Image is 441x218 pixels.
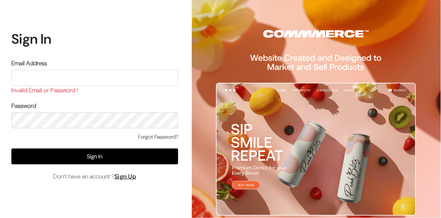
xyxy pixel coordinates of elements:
[11,101,36,111] label: Password
[11,31,178,47] h1: Sign In
[11,86,78,95] label: Invalid Email or Password !
[11,148,178,164] button: Sign In
[115,172,137,180] a: Sign Up
[138,133,178,141] a: Forgot Password?
[53,172,137,181] span: Don’t have an account ?
[11,59,47,68] label: Email Address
